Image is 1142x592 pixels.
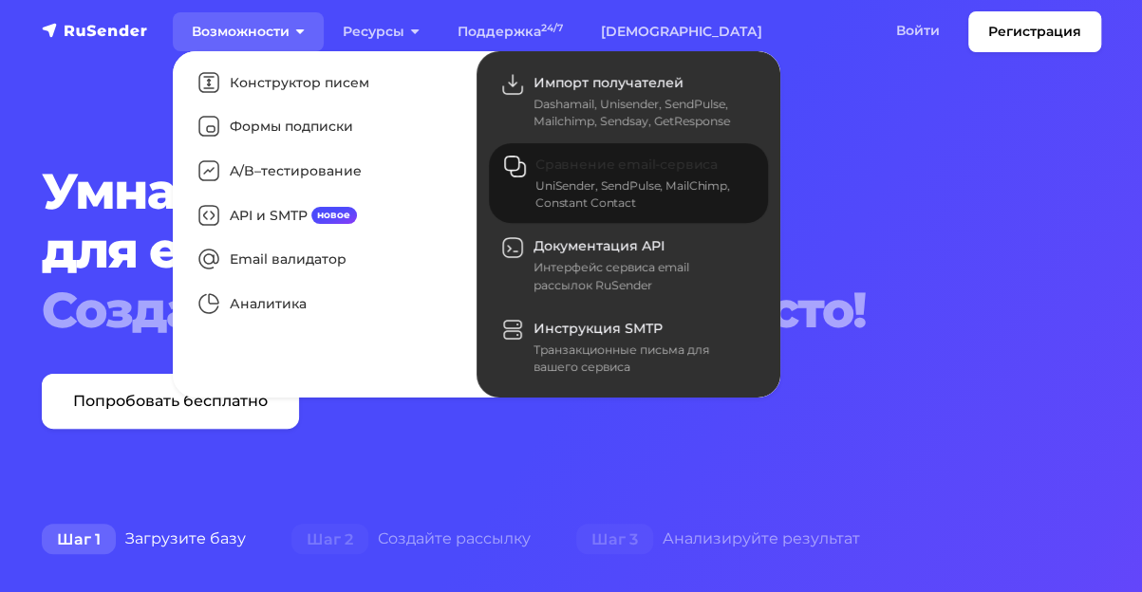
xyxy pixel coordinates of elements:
img: RuSender [42,21,148,40]
a: [DEMOGRAPHIC_DATA] [582,12,780,51]
span: новое [311,207,358,224]
span: Шаг 2 [291,524,368,554]
a: API и SMTPновое [182,194,467,238]
a: Ресурсы [324,12,439,51]
div: Загрузите базу [19,520,269,558]
a: A/B–тестирование [182,149,467,194]
div: Интерфейс сервиса email рассылок RuSender [534,259,748,294]
a: Попробовать бесплатно [42,374,299,429]
div: Транзакционные письма для вашего сервиса [534,342,748,377]
a: Возможности [173,12,324,51]
span: Шаг 3 [576,524,653,554]
a: Сравнение email-сервиса UniSender, SendPulse, MailChimp, Constant Contact [489,143,768,224]
a: Инструкция SMTP Транзакционные письма для вашего сервиса [486,306,771,388]
sup: 24/7 [541,22,563,34]
span: Документация API [534,237,665,254]
div: Dashamail, Unisender, SendPulse, Mailchimp, Sendsay, GetResponse [534,96,748,131]
a: Поддержка24/7 [439,12,582,51]
div: Создайте рассылку [269,520,553,558]
a: Документация API Интерфейс сервиса email рассылок RuSender [486,225,771,306]
h1: Умная система для email рассылок. [42,162,1101,340]
span: Сравнение email-сервиса [535,157,718,174]
a: Регистрация [968,11,1101,52]
a: Конструктор писем [182,61,467,105]
div: UniSender, SendPulse, MailChimp, Constant Contact [535,177,745,212]
span: Инструкция SMTP [534,320,663,337]
a: Войти [877,11,959,50]
div: Анализируйте результат [553,520,883,558]
div: Создать рассылку — это просто! [42,281,1101,340]
span: Импорт получателей [534,74,683,91]
a: Аналитика [182,282,467,326]
span: Шаг 1 [42,524,116,554]
a: Импорт получателей Dashamail, Unisender, SendPulse, Mailchimp, Sendsay, GetResponse [486,61,771,142]
a: Формы подписки [182,105,467,150]
a: Email валидатор [182,238,467,283]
